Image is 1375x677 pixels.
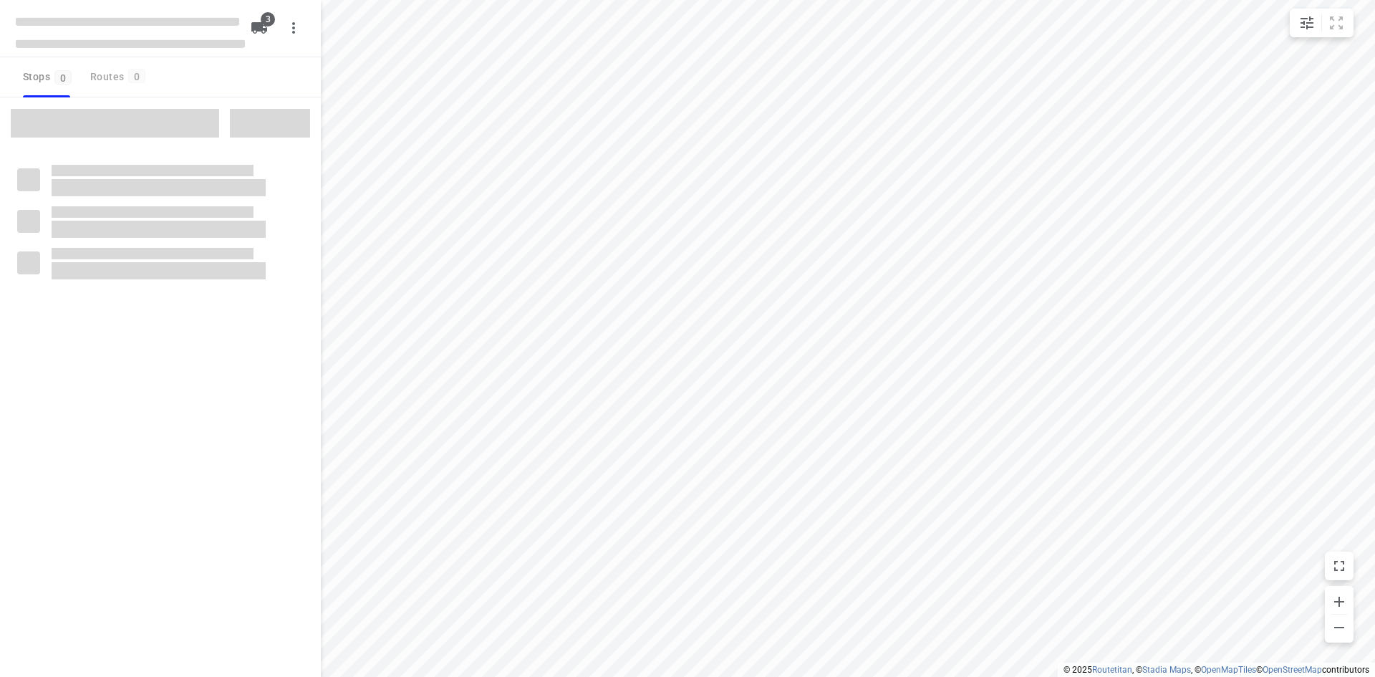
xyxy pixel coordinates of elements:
[1290,9,1354,37] div: small contained button group
[1293,9,1321,37] button: Map settings
[1092,665,1132,675] a: Routetitan
[1063,665,1369,675] li: © 2025 , © , © © contributors
[1201,665,1256,675] a: OpenMapTiles
[1263,665,1322,675] a: OpenStreetMap
[1142,665,1191,675] a: Stadia Maps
